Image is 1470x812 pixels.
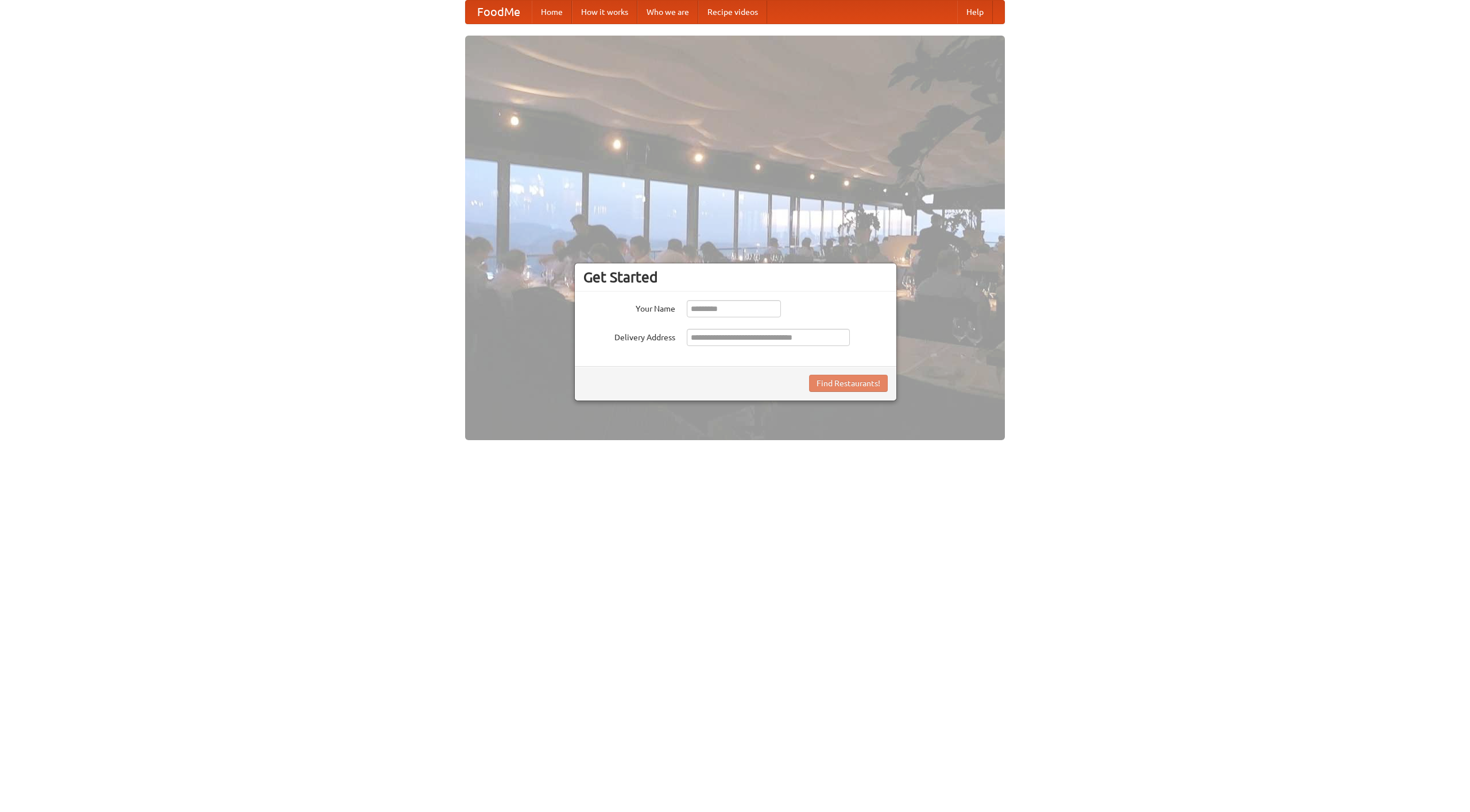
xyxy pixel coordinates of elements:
a: Help [957,1,993,24]
label: Delivery Address [583,329,675,343]
a: How it works [572,1,637,24]
a: Home [532,1,572,24]
a: FoodMe [466,1,532,24]
a: Who we are [637,1,698,24]
h3: Get Started [583,269,888,286]
label: Your Name [583,300,675,314]
button: Find Restaurants! [809,375,888,392]
a: Recipe videos [698,1,767,24]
